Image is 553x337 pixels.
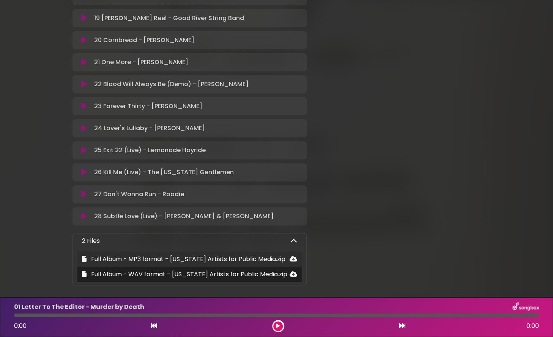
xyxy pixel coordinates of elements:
[94,168,234,177] p: 26 Kill Me (Live) - The [US_STATE] Gentlemen
[94,14,244,23] p: 19 [PERSON_NAME] Reel - Good River String Band
[82,236,100,246] p: 2 Files
[94,146,206,155] p: 25 Exit 22 (Live) - Lemonade Hayride
[91,255,285,263] span: Full Album - MP3 format - [US_STATE] Artists for Public Media.zip
[94,190,184,199] p: 27 Don't Wanna Run - Roadie
[512,302,539,312] img: songbox-logo-white.png
[94,124,205,133] p: 24 Lover's Lullaby - [PERSON_NAME]
[14,302,144,312] p: 01 Letter To The Editor - Murder by Death
[94,80,249,89] p: 22 Blood Will Always Be (Demo) - [PERSON_NAME]
[94,36,194,45] p: 20 Cornbread - [PERSON_NAME]
[94,212,274,221] p: 28 Subtle Love (Live) - [PERSON_NAME] & [PERSON_NAME]
[91,270,287,279] span: Full Album - WAV format - [US_STATE] Artists for Public Media.zip
[94,58,188,67] p: 21 One More - [PERSON_NAME]
[94,102,202,111] p: 23 Forever Thirty - [PERSON_NAME]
